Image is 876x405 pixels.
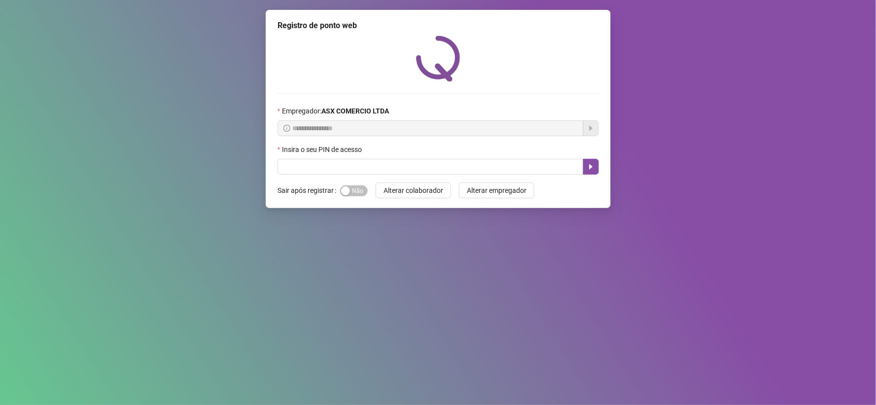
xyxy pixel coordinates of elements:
button: Alterar empregador [459,183,534,198]
span: Alterar colaborador [384,185,443,196]
span: info-circle [283,125,290,132]
button: Alterar colaborador [376,183,451,198]
label: Insira o seu PIN de acesso [278,144,368,155]
span: Empregador : [282,106,389,116]
div: Registro de ponto web [278,20,599,32]
img: QRPoint [416,36,460,81]
label: Sair após registrar [278,183,340,198]
span: Alterar empregador [467,185,526,196]
strong: ASX COMERCIO LTDA [321,107,389,115]
span: caret-right [587,163,595,171]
